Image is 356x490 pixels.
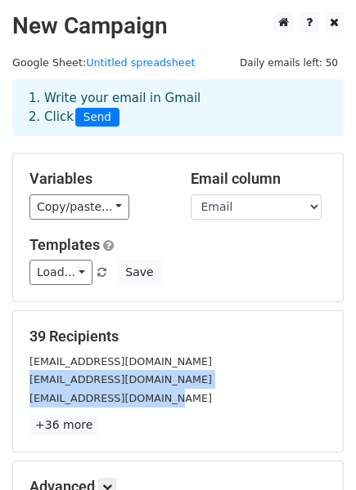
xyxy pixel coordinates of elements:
a: Templates [29,236,100,253]
small: [EMAIL_ADDRESS][DOMAIN_NAME] [29,355,212,367]
small: [EMAIL_ADDRESS][DOMAIN_NAME] [29,373,212,385]
a: Daily emails left: 50 [234,56,344,69]
a: Copy/paste... [29,194,129,220]
h5: Variables [29,170,166,188]
span: Send [75,108,119,127]
a: +36 more [29,415,98,435]
h2: New Campaign [12,12,344,40]
h5: 39 Recipients [29,327,327,345]
a: Load... [29,260,92,285]
span: Daily emails left: 50 [234,54,344,72]
small: Google Sheet: [12,56,196,69]
h5: Email column [191,170,327,188]
small: [EMAIL_ADDRESS][DOMAIN_NAME] [29,392,212,404]
div: 1. Write your email in Gmail 2. Click [16,89,340,127]
a: Untitled spreadsheet [86,56,195,69]
button: Save [118,260,160,285]
iframe: Chat Widget [274,412,356,490]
